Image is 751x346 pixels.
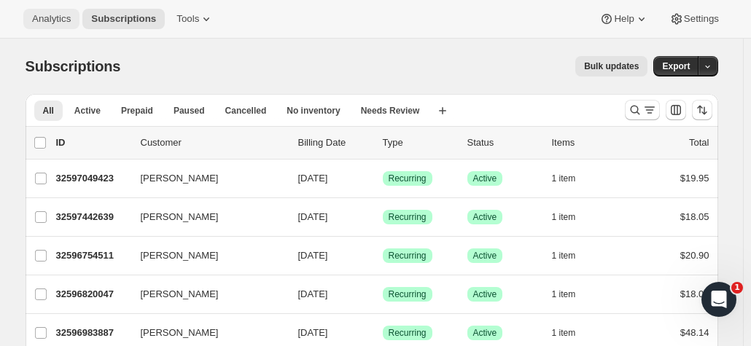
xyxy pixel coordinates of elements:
span: 1 [731,282,743,294]
p: Billing Date [298,135,371,150]
button: Tools [168,9,222,29]
p: 32596754511 [56,248,129,263]
span: Recurring [389,327,427,339]
span: Cancelled [225,105,267,117]
span: Paused [174,105,205,117]
button: Help [591,9,657,29]
span: [DATE] [298,327,328,338]
span: Recurring [389,250,427,262]
div: 32596820047[PERSON_NAME][DATE]SuccessRecurringSuccessActive1 item$18.05 [56,284,709,304]
p: Customer [141,135,287,150]
p: ID [56,135,129,150]
button: Bulk updates [575,56,647,76]
span: $19.95 [680,173,709,184]
button: Sort the results [692,100,712,120]
span: Active [473,327,497,339]
span: [PERSON_NAME] [141,210,219,224]
span: Tools [176,13,199,25]
button: Export [653,56,699,76]
button: Analytics [23,9,79,29]
span: 1 item [552,211,576,223]
span: [PERSON_NAME] [141,171,219,186]
span: Active [74,105,101,117]
button: Subscriptions [82,9,165,29]
span: $18.05 [680,211,709,222]
button: 1 item [552,323,592,343]
span: Subscriptions [26,58,121,74]
span: No inventory [287,105,340,117]
span: Analytics [32,13,71,25]
span: Active [473,250,497,262]
span: $20.90 [680,250,709,261]
span: Subscriptions [91,13,156,25]
span: $18.05 [680,288,709,299]
span: [DATE] [298,288,328,299]
p: 32596983887 [56,326,129,340]
span: Recurring [389,173,427,184]
p: 32597442639 [56,210,129,224]
button: Settings [661,9,728,29]
button: Customize table column order and visibility [666,100,686,120]
span: [PERSON_NAME] [141,326,219,340]
span: Needs Review [361,105,420,117]
button: [PERSON_NAME] [132,205,278,229]
span: [DATE] [298,173,328,184]
div: 32596754511[PERSON_NAME][DATE]SuccessRecurringSuccessActive1 item$20.90 [56,245,709,266]
span: [PERSON_NAME] [141,287,219,302]
span: [PERSON_NAME] [141,248,219,263]
span: 1 item [552,288,576,300]
button: Search and filter results [625,100,660,120]
div: IDCustomerBilling DateTypeStatusItemsTotal [56,135,709,150]
span: Bulk updates [584,60,639,72]
p: 32596820047 [56,287,129,302]
div: 32597049423[PERSON_NAME][DATE]SuccessRecurringSuccessActive1 item$19.95 [56,168,709,189]
span: Settings [684,13,719,25]
span: 1 item [552,173,576,184]
span: All [43,105,54,117]
button: 1 item [552,207,592,227]
button: [PERSON_NAME] [132,167,278,190]
span: Prepaid [121,105,153,117]
span: $48.14 [680,327,709,338]
button: Create new view [431,101,454,121]
div: 32597442639[PERSON_NAME][DATE]SuccessRecurringSuccessActive1 item$18.05 [56,207,709,227]
iframe: Intercom live chat [701,282,736,317]
span: Help [614,13,634,25]
button: 1 item [552,284,592,304]
button: [PERSON_NAME] [132,283,278,306]
span: Active [473,211,497,223]
p: Status [467,135,540,150]
p: 32597049423 [56,171,129,186]
span: Active [473,173,497,184]
button: [PERSON_NAME] [132,244,278,267]
div: Type [383,135,456,150]
span: 1 item [552,250,576,262]
span: 1 item [552,327,576,339]
span: Export [662,60,690,72]
button: [PERSON_NAME] [132,321,278,345]
button: 1 item [552,168,592,189]
span: Recurring [389,288,427,300]
p: Total [689,135,709,150]
div: 32596983887[PERSON_NAME][DATE]SuccessRecurringSuccessActive1 item$48.14 [56,323,709,343]
button: 1 item [552,245,592,266]
span: [DATE] [298,250,328,261]
span: Recurring [389,211,427,223]
div: Items [552,135,625,150]
span: Active [473,288,497,300]
span: [DATE] [298,211,328,222]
